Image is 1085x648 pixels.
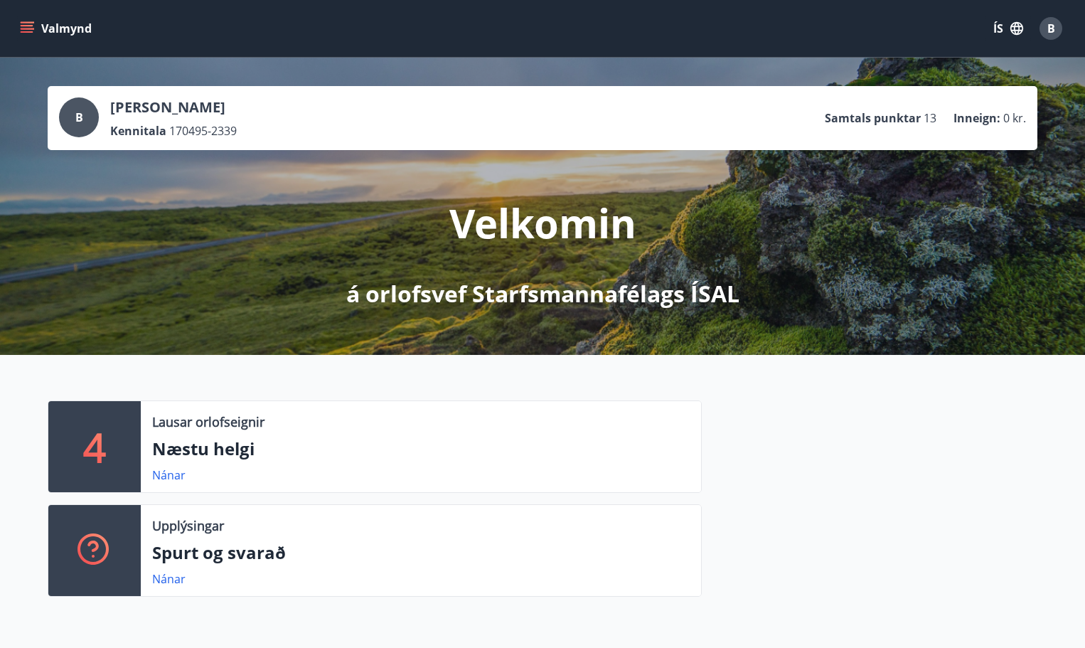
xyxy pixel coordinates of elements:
button: B [1034,11,1068,46]
p: Næstu helgi [152,437,690,461]
span: B [1047,21,1055,36]
p: 4 [83,420,106,474]
span: B [75,110,83,125]
p: Kennitala [110,123,166,139]
a: Nánar [152,467,186,483]
p: Lausar orlofseignir [152,413,264,431]
p: Samtals punktar [825,110,921,126]
a: Nánar [152,571,186,587]
p: Inneign : [953,110,1000,126]
p: [PERSON_NAME] [110,97,237,117]
button: menu [17,16,97,41]
p: Velkomin [449,196,636,250]
button: ÍS [985,16,1031,41]
p: Upplýsingar [152,516,224,535]
p: á orlofsvef Starfsmannafélags ÍSAL [346,278,739,309]
span: 0 kr. [1003,110,1026,126]
p: Spurt og svarað [152,541,690,565]
span: 170495-2339 [169,123,237,139]
span: 13 [924,110,936,126]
